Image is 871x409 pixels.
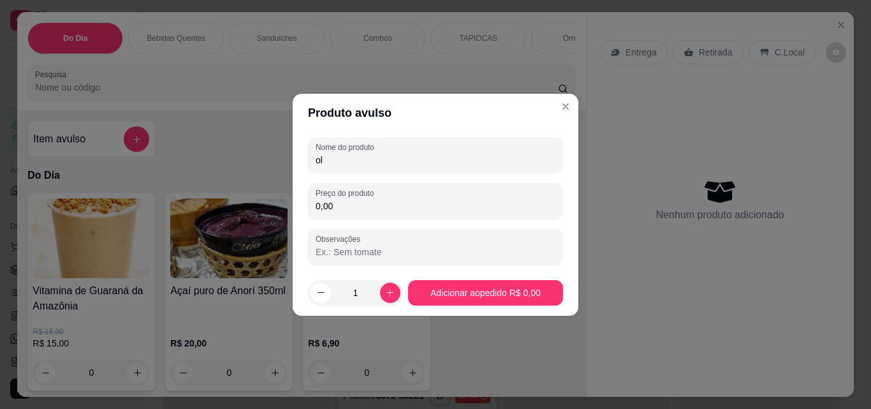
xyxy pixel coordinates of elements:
[316,142,379,152] label: Nome do produto
[380,283,400,303] button: increase-product-quantity
[293,94,578,132] header: Produto avulso
[316,234,365,244] label: Observações
[316,154,555,167] input: Nome do produto
[555,96,576,117] button: Close
[408,280,563,306] button: Adicionar aopedido R$ 0,00
[311,283,331,303] button: decrease-product-quantity
[316,246,555,258] input: Observações
[316,200,555,212] input: Preço do produto
[316,188,378,198] label: Preço do produto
